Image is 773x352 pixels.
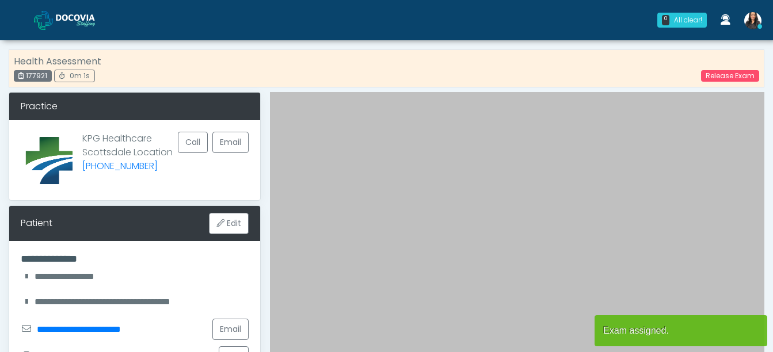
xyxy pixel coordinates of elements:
a: [PHONE_NUMBER] [82,159,158,173]
div: 177921 [14,70,52,82]
button: Call [178,132,208,153]
div: All clear! [674,15,702,25]
p: KPG Healthcare Scottsdale Location [82,132,173,179]
div: Patient [21,216,52,230]
div: Practice [9,93,260,120]
div: 0 [662,15,669,25]
a: Email [212,319,249,340]
a: Docovia [34,1,113,39]
a: 0 All clear! [650,8,714,32]
span: 0m 1s [70,71,90,81]
img: Docovia [34,11,53,30]
a: Email [212,132,249,153]
img: Provider image [21,132,78,189]
a: Release Exam [701,70,759,82]
img: Viral Patel [744,12,761,29]
strong: Health Assessment [14,55,101,68]
button: Edit [209,213,249,234]
article: Exam assigned. [595,315,767,346]
img: Docovia [56,14,113,26]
